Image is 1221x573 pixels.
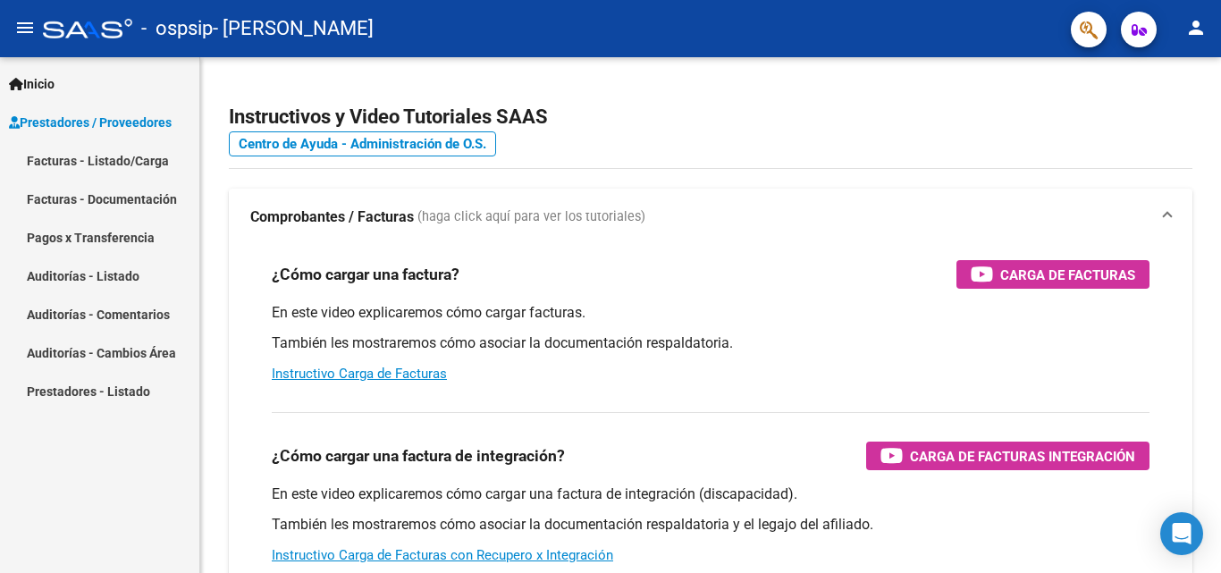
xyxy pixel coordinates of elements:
a: Centro de Ayuda - Administración de O.S. [229,131,496,156]
span: - ospsip [141,9,213,48]
strong: Comprobantes / Facturas [250,207,414,227]
span: Prestadores / Proveedores [9,113,172,132]
h3: ¿Cómo cargar una factura? [272,262,459,287]
div: Open Intercom Messenger [1160,512,1203,555]
h2: Instructivos y Video Tutoriales SAAS [229,100,1192,134]
mat-icon: person [1185,17,1207,38]
mat-icon: menu [14,17,36,38]
p: En este video explicaremos cómo cargar una factura de integración (discapacidad). [272,485,1149,504]
mat-expansion-panel-header: Comprobantes / Facturas (haga click aquí para ver los tutoriales) [229,189,1192,246]
a: Instructivo Carga de Facturas con Recupero x Integración [272,547,613,563]
button: Carga de Facturas [956,260,1149,289]
h3: ¿Cómo cargar una factura de integración? [272,443,565,468]
span: Carga de Facturas [1000,264,1135,286]
span: Carga de Facturas Integración [910,445,1135,468]
a: Instructivo Carga de Facturas [272,366,447,382]
p: También les mostraremos cómo asociar la documentación respaldatoria. [272,333,1149,353]
span: - [PERSON_NAME] [213,9,374,48]
p: En este video explicaremos cómo cargar facturas. [272,303,1149,323]
span: Inicio [9,74,55,94]
span: (haga click aquí para ver los tutoriales) [417,207,645,227]
button: Carga de Facturas Integración [866,442,1149,470]
p: También les mostraremos cómo asociar la documentación respaldatoria y el legajo del afiliado. [272,515,1149,535]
